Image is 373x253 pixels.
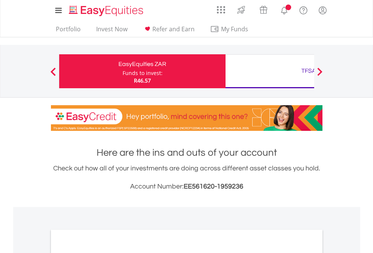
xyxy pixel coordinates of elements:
h3: Account Number: [51,181,322,192]
button: Next [312,71,327,79]
img: thrive-v2.svg [235,4,247,16]
a: Refer and Earn [140,25,198,37]
div: Funds to invest: [123,69,163,77]
a: Home page [66,2,146,17]
a: AppsGrid [212,2,230,14]
h1: Here are the ins and outs of your account [51,146,322,159]
img: grid-menu-icon.svg [217,6,225,14]
div: Check out how all of your investments are doing across different asset classes you hold. [51,163,322,192]
a: Vouchers [252,2,275,16]
img: vouchers-v2.svg [257,4,270,16]
a: Portfolio [53,25,84,37]
a: Invest Now [93,25,130,37]
span: Refer and Earn [152,25,195,33]
a: Notifications [275,2,294,17]
a: FAQ's and Support [294,2,313,17]
a: My Profile [313,2,332,18]
span: EE561620-1959236 [184,183,243,190]
img: EasyCredit Promotion Banner [51,105,322,131]
img: EasyEquities_Logo.png [68,5,146,17]
div: EasyEquities ZAR [64,59,221,69]
span: R46.57 [134,77,151,84]
span: My Funds [210,24,259,34]
button: Previous [46,71,61,79]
